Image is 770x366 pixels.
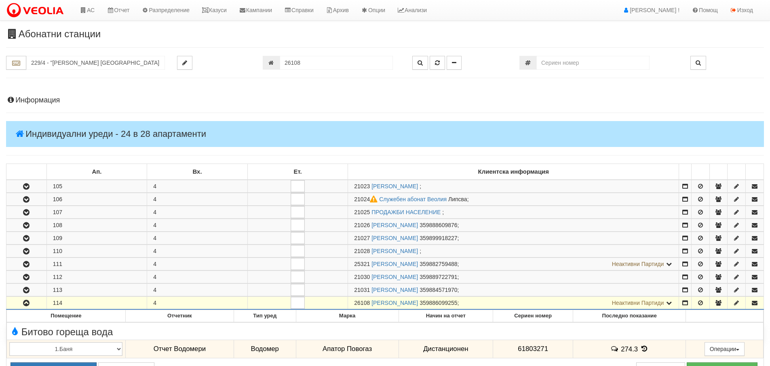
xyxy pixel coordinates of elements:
[46,193,147,206] td: 106
[448,196,467,202] span: Липсва
[46,258,147,270] td: 111
[348,284,679,296] td: ;
[147,232,248,245] td: 4
[234,340,296,358] td: Водомер
[420,222,457,228] span: 359888609876
[46,297,147,310] td: 114
[354,287,370,293] span: Партида №
[640,345,649,353] span: История на показанията
[746,164,764,180] td: : No sort applied, sorting is disabled
[7,310,126,322] th: Помещение
[354,300,370,306] span: Партида №
[280,56,393,70] input: Партида №
[193,168,202,175] b: Вх.
[348,164,679,180] td: Клиентска информация: No sort applied, sorting is disabled
[371,235,418,241] a: [PERSON_NAME]
[612,261,664,267] span: Неактивни Партиди
[92,168,102,175] b: Ап.
[354,235,370,241] span: Партида №
[679,164,692,180] td: : No sort applied, sorting is disabled
[147,284,248,296] td: 4
[354,222,370,228] span: Партида №
[46,245,147,257] td: 110
[354,196,379,202] span: Партида №
[612,300,664,306] span: Неактивни Партиди
[348,193,679,206] td: ;
[354,248,370,254] span: Партида №
[348,258,679,270] td: ;
[247,164,348,180] td: Ет.: No sort applied, sorting is disabled
[493,310,573,322] th: Сериен номер
[296,340,399,358] td: Апатор Повогаз
[46,206,147,219] td: 107
[348,271,679,283] td: ;
[518,345,548,353] span: 61803271
[147,193,248,206] td: 4
[348,245,679,257] td: ;
[147,180,248,193] td: 4
[610,345,621,353] span: История на забележките
[691,164,709,180] td: : No sort applied, sorting is disabled
[234,310,296,322] th: Тип уред
[371,222,418,228] a: [PERSON_NAME]
[348,206,679,219] td: ;
[147,271,248,283] td: 4
[371,274,418,280] a: [PERSON_NAME]
[147,206,248,219] td: 4
[728,164,746,180] td: : No sort applied, sorting is disabled
[154,345,206,353] span: Отчет Водомери
[147,219,248,232] td: 4
[46,232,147,245] td: 109
[125,310,234,322] th: Отчетник
[536,56,650,70] input: Сериен номер
[348,219,679,232] td: ;
[478,168,549,175] b: Клиентска информация
[399,310,493,322] th: Начин на отчет
[573,310,686,322] th: Последно показание
[709,164,728,180] td: : No sort applied, sorting is disabled
[371,209,441,215] a: ПРОДАЖБИ НАСЕЛЕНИЕ
[420,261,457,267] span: 359882759488
[6,164,47,180] td: : No sort applied, sorting is disabled
[147,258,248,270] td: 4
[348,297,679,310] td: ;
[46,180,147,193] td: 105
[147,164,248,180] td: Вх.: No sort applied, sorting is disabled
[147,245,248,257] td: 4
[6,29,764,39] h3: Абонатни станции
[420,300,457,306] span: 359886099255
[371,300,418,306] a: [PERSON_NAME]
[46,271,147,283] td: 112
[621,345,638,353] span: 274.3
[379,196,447,202] a: Служебен абонат Веолия
[354,274,370,280] span: Партида №
[6,2,68,19] img: VeoliaLogo.png
[371,183,418,189] a: [PERSON_NAME]
[46,284,147,296] td: 113
[6,96,764,104] h4: Информация
[371,287,418,293] a: [PERSON_NAME]
[420,235,457,241] span: 359899918227
[354,261,370,267] span: Партида №
[420,287,457,293] span: 359884571970
[371,248,418,254] a: [PERSON_NAME]
[348,232,679,245] td: ;
[296,310,399,322] th: Марка
[399,340,493,358] td: Дистанционен
[420,274,457,280] span: 359889722791
[371,261,418,267] a: [PERSON_NAME]
[354,209,370,215] span: Партида №
[9,327,113,337] span: Битово гореща вода
[26,56,165,70] input: Абонатна станция
[354,183,370,189] span: Партида №
[147,297,248,310] td: 4
[46,164,147,180] td: Ап.: No sort applied, sorting is disabled
[348,180,679,193] td: ;
[46,219,147,232] td: 108
[6,121,764,147] h4: Индивидуални уреди - 24 в 28 апартаменти
[705,342,745,356] button: Операции
[294,168,302,175] b: Ет.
